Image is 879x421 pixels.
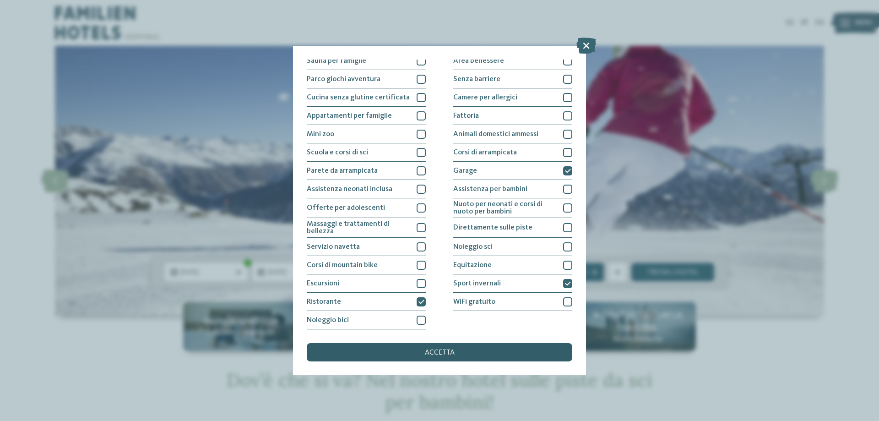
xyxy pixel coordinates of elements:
[307,76,380,83] span: Parco giochi avventura
[307,298,341,306] span: Ristorante
[453,186,527,193] span: Assistenza per bambini
[453,298,495,306] span: WiFi gratuito
[453,112,479,120] span: Fattoria
[453,131,538,138] span: Animali domestici ammessi
[307,280,339,287] span: Escursioni
[425,349,455,356] span: accetta
[307,186,392,193] span: Assistenza neonati inclusa
[307,57,366,65] span: Sauna per famiglie
[307,112,392,120] span: Appartamenti per famiglie
[453,94,517,101] span: Camere per allergici
[307,149,368,156] span: Scuola e corsi di sci
[453,243,493,251] span: Noleggio sci
[453,280,501,287] span: Sport invernali
[307,94,410,101] span: Cucina senza glutine certificata
[307,167,378,175] span: Parete da arrampicata
[453,57,504,65] span: Area benessere
[453,224,532,231] span: Direttamente sulle piste
[453,167,477,175] span: Garage
[453,262,492,269] span: Equitazione
[307,131,334,138] span: Mini zoo
[307,204,385,212] span: Offerte per adolescenti
[307,317,349,324] span: Noleggio bici
[307,243,360,251] span: Servizio navetta
[453,201,556,215] span: Nuoto per neonati e corsi di nuoto per bambini
[453,149,517,156] span: Corsi di arrampicata
[307,262,378,269] span: Corsi di mountain bike
[453,76,500,83] span: Senza barriere
[307,220,410,235] span: Massaggi e trattamenti di bellezza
